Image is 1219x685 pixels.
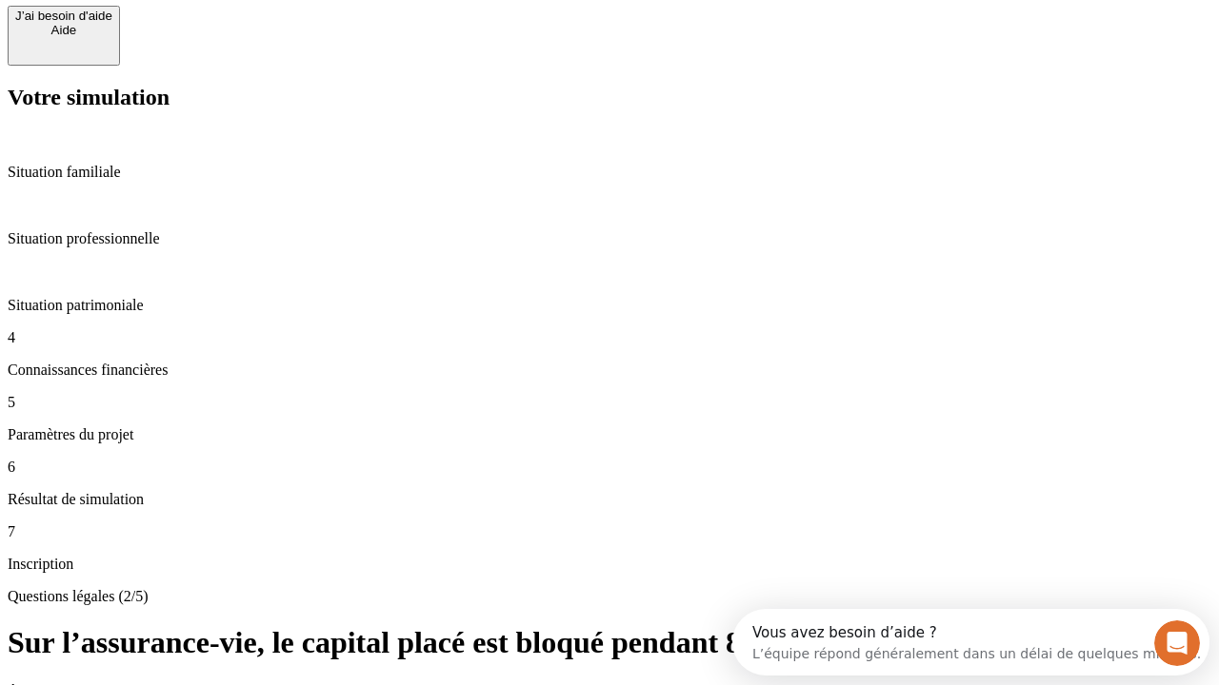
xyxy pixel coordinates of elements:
div: L’équipe répond généralement dans un délai de quelques minutes. [20,31,469,51]
button: J’ai besoin d'aideAide [8,6,120,66]
p: 5 [8,394,1211,411]
p: Situation professionnelle [8,230,1211,247]
h2: Votre simulation [8,85,1211,110]
p: Connaissances financières [8,362,1211,379]
p: Situation patrimoniale [8,297,1211,314]
div: Aide [15,23,112,37]
div: J’ai besoin d'aide [15,9,112,23]
p: Questions légales (2/5) [8,588,1211,605]
p: 4 [8,329,1211,346]
h1: Sur l’assurance-vie, le capital placé est bloqué pendant 8 ans ? [8,625,1211,660]
p: 6 [8,459,1211,476]
div: Ouvrir le Messenger Intercom [8,8,525,60]
iframe: Intercom live chat discovery launcher [732,609,1209,675]
p: Résultat de simulation [8,491,1211,508]
div: Vous avez besoin d’aide ? [20,16,469,31]
p: 7 [8,523,1211,540]
p: Inscription [8,556,1211,573]
iframe: Intercom live chat [1154,620,1200,666]
p: Paramètres du projet [8,426,1211,443]
p: Situation familiale [8,164,1211,181]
